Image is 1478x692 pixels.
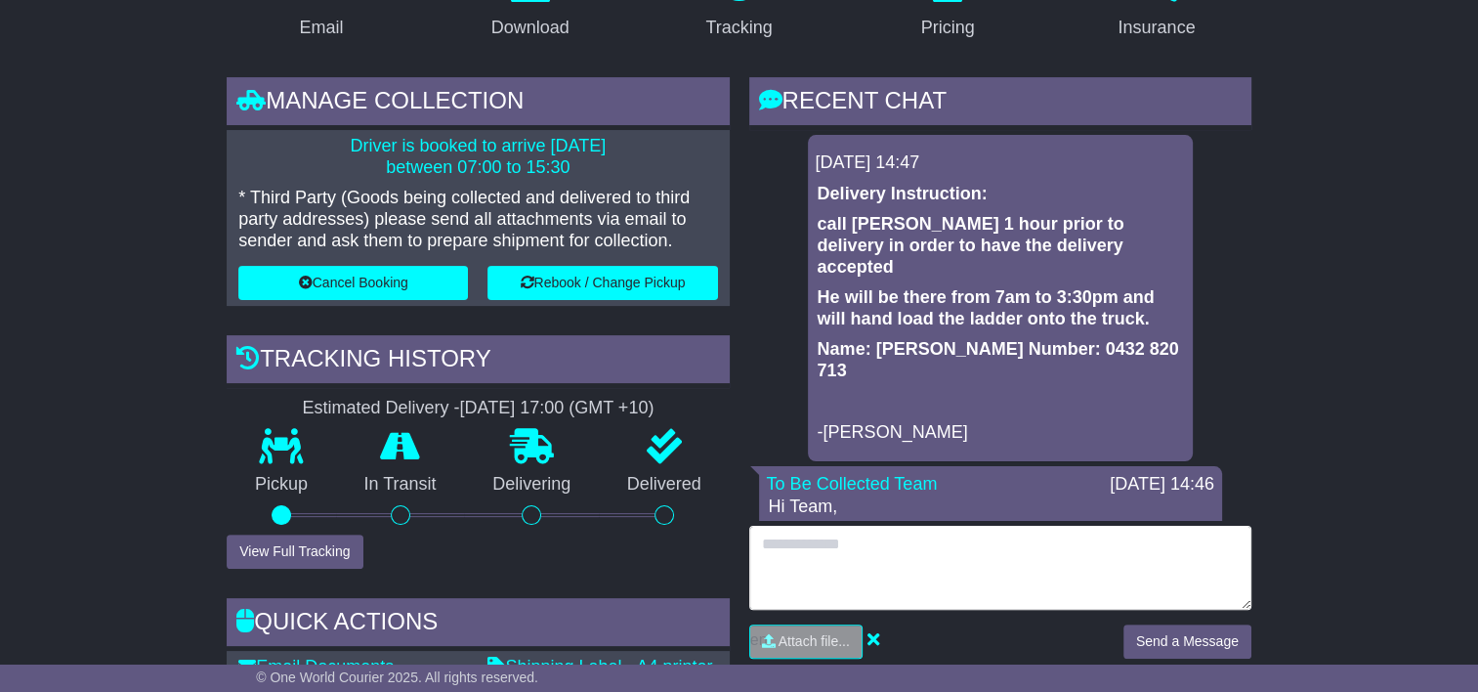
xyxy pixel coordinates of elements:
[818,287,1155,328] strong: He will be there from 7am to 3:30pm and will hand load the ladder onto the truck.
[227,335,729,388] div: Tracking history
[238,266,468,300] button: Cancel Booking
[300,15,344,41] div: Email
[818,214,1124,276] strong: call [PERSON_NAME] 1 hour prior to delivery in order to have the delivery accepted
[818,422,1183,444] p: -[PERSON_NAME]
[227,77,729,130] div: Manage collection
[487,657,712,676] a: Shipping Label - A4 printer
[1118,15,1195,41] div: Insurance
[749,77,1251,130] div: RECENT CHAT
[705,15,772,41] div: Tracking
[769,497,1212,518] p: Hi Team,
[336,474,465,496] p: In Transit
[767,474,938,494] a: To Be Collected Team
[227,398,729,419] div: Estimated Delivery -
[256,670,538,685] span: © One World Courier 2025. All rights reserved.
[818,339,1179,380] strong: Name: [PERSON_NAME] Number: 0432 820 713
[816,152,1185,174] div: [DATE] 14:47
[599,474,730,496] p: Delivered
[227,598,729,651] div: Quick Actions
[227,535,362,569] button: View Full Tracking
[227,474,336,496] p: Pickup
[491,15,570,41] div: Download
[1123,625,1251,659] button: Send a Message
[487,266,717,300] button: Rebook / Change Pickup
[818,184,988,203] strong: Delivery Instruction:
[238,136,717,178] p: Driver is booked to arrive [DATE] between 07:00 to 15:30
[1110,474,1214,496] div: [DATE] 14:46
[459,398,654,419] div: [DATE] 17:00 (GMT +10)
[238,188,717,251] p: * Third Party (Goods being collected and delivered to third party addresses) please send all atta...
[921,15,975,41] div: Pricing
[464,474,599,496] p: Delivering
[238,657,394,676] a: Email Documents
